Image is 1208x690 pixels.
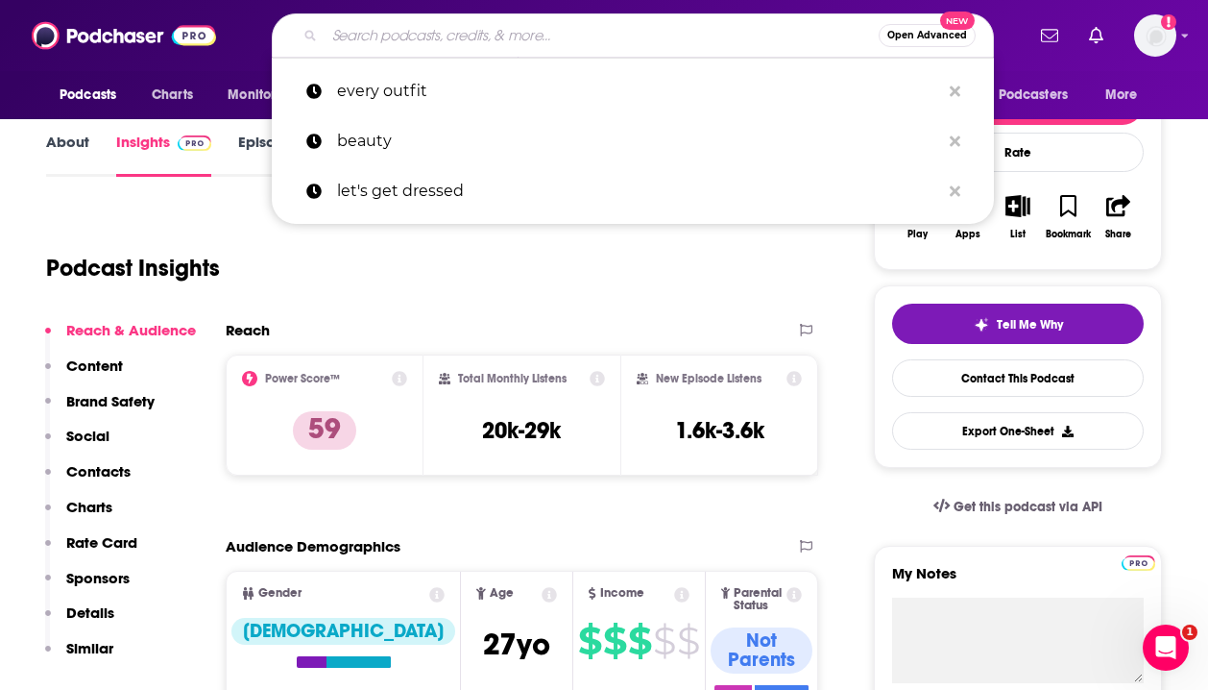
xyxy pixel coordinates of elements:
span: 27 yo [483,626,550,663]
img: User Profile [1134,14,1176,57]
a: Contact This Podcast [892,359,1144,397]
button: tell me why sparkleTell Me Why [892,304,1144,344]
p: Rate Card [66,533,137,552]
div: Rate [892,133,1144,172]
label: My Notes [892,564,1144,598]
p: Charts [66,498,112,516]
iframe: Intercom live chat [1143,625,1189,671]
p: Contacts [66,462,131,481]
img: Podchaser Pro [178,136,211,151]
button: Rate Card [45,533,137,569]
a: every outfit [272,66,994,116]
div: Play [907,229,928,240]
button: open menu [1092,77,1162,113]
h2: Reach [226,321,270,339]
a: InsightsPodchaser Pro [116,133,211,177]
span: 1 [1182,625,1197,640]
h2: New Episode Listens [656,372,761,385]
span: Get this podcast via API [954,499,1102,515]
button: Similar [45,639,113,675]
button: Details [45,604,114,639]
button: Brand Safety [45,392,155,428]
p: Details [66,604,114,622]
div: Apps [955,229,980,240]
button: List [993,183,1043,252]
div: Search podcasts, credits, & more... [272,13,994,58]
span: Gender [258,587,302,600]
svg: Add a profile image [1161,14,1176,30]
span: For Podcasters [976,82,1068,109]
span: Age [490,587,514,600]
p: Sponsors [66,569,130,587]
span: Monitoring [228,82,296,109]
h2: Power Score™ [265,372,340,385]
input: Search podcasts, credits, & more... [325,20,879,51]
span: $ [628,626,651,656]
p: 59 [293,411,356,450]
button: Bookmark [1043,183,1093,252]
h2: Total Monthly Listens [458,372,567,385]
a: Episodes2194 [238,133,338,177]
span: Logged in as AparnaKulkarni [1134,14,1176,57]
button: Contacts [45,462,131,498]
div: Share [1105,229,1131,240]
div: Bookmark [1046,229,1091,240]
span: Income [600,587,644,600]
button: Sponsors [45,569,130,604]
p: let's get dressed [337,166,940,216]
div: List [1010,229,1026,240]
a: Show notifications dropdown [1033,19,1066,52]
span: Charts [152,82,193,109]
button: Social [45,427,109,462]
a: Charts [139,77,205,113]
button: Export One-Sheet [892,412,1144,450]
span: $ [578,626,601,656]
span: New [940,12,975,30]
div: [DEMOGRAPHIC_DATA] [231,618,455,645]
button: Charts [45,498,112,533]
a: let's get dressed [272,166,994,216]
img: Podchaser Pro [1122,555,1155,571]
img: Podchaser - Follow, Share and Rate Podcasts [32,17,216,54]
span: Open Advanced [887,31,967,40]
div: Not Parents [711,628,812,674]
button: Share [1094,183,1144,252]
a: Get this podcast via API [918,483,1118,530]
span: Podcasts [60,82,116,109]
p: Reach & Audience [66,321,196,339]
h1: Podcast Insights [46,254,220,283]
p: beauty [337,116,940,166]
h3: 20k-29k [482,416,561,445]
p: every outfit [337,66,940,116]
span: $ [653,626,675,656]
a: Show notifications dropdown [1081,19,1111,52]
button: Open AdvancedNew [879,24,976,47]
p: Content [66,357,123,375]
button: Show profile menu [1134,14,1176,57]
span: More [1105,82,1138,109]
span: $ [603,626,626,656]
p: Brand Safety [66,392,155,410]
p: Similar [66,639,113,657]
a: Pro website [1122,553,1155,571]
img: tell me why sparkle [974,317,989,333]
button: open menu [214,77,321,113]
button: open menu [963,77,1096,113]
h2: Audience Demographics [226,537,400,555]
a: About [46,133,89,177]
button: Reach & Audience [45,321,196,357]
p: Social [66,427,109,445]
button: Content [45,357,123,392]
span: $ [677,626,699,656]
span: Tell Me Why [997,317,1063,333]
span: Parental Status [734,587,783,612]
a: beauty [272,116,994,166]
button: open menu [46,77,141,113]
h3: 1.6k-3.6k [675,416,764,445]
